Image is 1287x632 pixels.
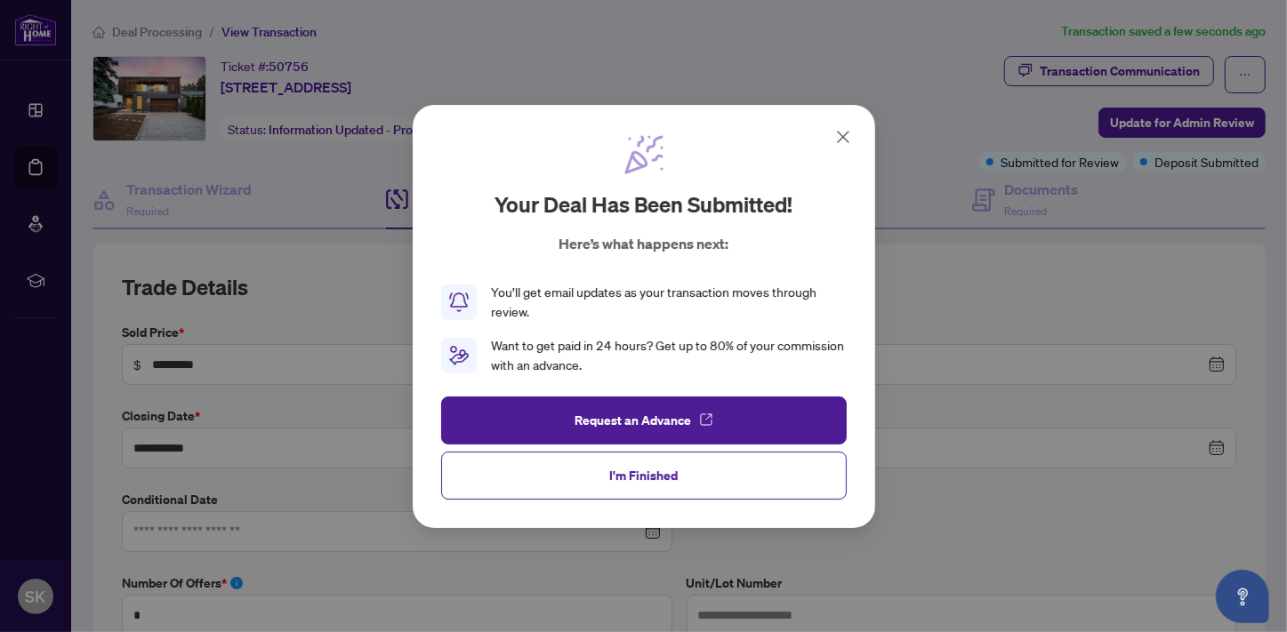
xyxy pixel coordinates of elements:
[559,233,728,254] p: Here’s what happens next:
[495,190,792,219] h2: Your deal has been submitted!
[441,451,847,499] button: I'm Finished
[575,405,691,434] span: Request an Advance
[441,396,847,444] button: Request an Advance
[491,336,847,375] div: Want to get paid in 24 hours? Get up to 80% of your commission with an advance.
[491,283,847,322] div: You’ll get email updates as your transaction moves through review.
[1216,570,1269,623] button: Open asap
[609,460,678,489] span: I'm Finished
